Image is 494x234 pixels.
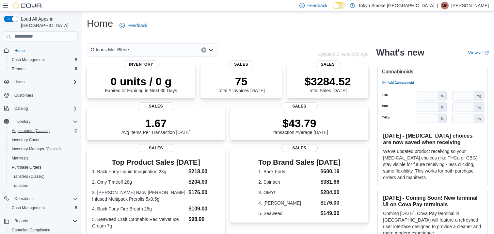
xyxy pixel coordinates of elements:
span: Reports [12,66,25,72]
h1: Home [87,17,113,30]
p: Updated 1 minute(s) ago [318,51,368,57]
dd: $204.00 [188,178,220,186]
span: Sales [281,102,318,110]
h3: [DATE] - Coming Soon! New terminal UI on Cova Pay terminals [383,194,482,208]
p: | [437,2,438,9]
button: Cash Management [7,203,80,212]
dd: $381.66 [320,178,340,186]
span: Catalog [14,106,28,111]
button: Customers [1,91,80,100]
span: Sales [229,60,253,68]
div: Transaction Average [DATE] [271,117,328,135]
span: Purchase Orders [9,163,78,171]
a: Cash Management [9,56,47,64]
span: Inventory [124,60,159,68]
span: Sales [138,144,174,152]
a: Home [12,47,27,55]
a: Customers [12,92,36,99]
dt: 4. [PERSON_NAME] [258,200,318,206]
button: Reports [12,217,31,225]
span: Customers [12,91,78,99]
p: 75 [217,75,264,88]
button: Manifests [7,154,80,163]
div: Avg Items Per Transaction [DATE] [121,117,191,135]
a: Purchase Orders [9,163,44,171]
span: Purchase Orders [12,165,41,170]
span: Users [12,78,78,86]
a: Manifests [9,154,31,162]
svg: External link [485,51,489,55]
dd: $218.00 [188,168,220,175]
a: Cash Management [9,204,47,212]
button: Catalog [12,105,30,112]
button: Reports [7,64,80,74]
a: Transfers [9,182,31,190]
a: Inventory Manager (Classic) [9,145,63,153]
dt: 1. Back Forty [258,168,318,175]
div: Expired or Expiring in Next 30 Days [105,75,177,93]
button: Purchase Orders [7,163,80,172]
a: View allExternal link [468,50,489,55]
span: Cash Management [12,57,45,62]
button: Inventory [12,118,33,125]
dt: 1. Back Forty Liquid Imagination 28g [92,168,186,175]
h3: Top Product Sales [DATE] [92,159,220,166]
span: Manifests [9,154,78,162]
span: Orleans Mer Bleue [91,46,129,54]
span: Users [14,79,24,85]
h3: [DATE] - [MEDICAL_DATA] choices are now saved when receiving [383,132,482,145]
dt: 5. Seaweed [258,210,318,217]
dd: $204.00 [320,189,340,196]
button: Users [12,78,27,86]
span: Inventory [14,119,30,124]
span: Transfers [9,182,78,190]
h2: What's new [376,47,424,58]
dd: $109.00 [188,205,220,213]
span: Catalog [12,105,78,112]
span: Inventory Count [12,137,40,142]
a: Transfers (Classic) [9,173,47,180]
p: $43.79 [271,117,328,130]
dt: 3. [PERSON_NAME] Baby [PERSON_NAME] Infused Multipack Prerolls 5x0.5g [92,189,186,202]
button: Transfers [7,181,80,190]
span: Operations [14,196,34,201]
p: 1.67 [121,117,191,130]
span: Canadian Compliance [9,226,78,234]
span: Adjustments (Classic) [12,128,50,133]
dt: 2. Omy Timeoff 28g [92,179,186,185]
div: Total Sales [DATE] [305,75,351,93]
span: Inventory Manager (Classic) [9,145,78,153]
a: Canadian Compliance [9,226,53,234]
button: Reports [1,216,80,226]
p: We've updated product receiving so your [MEDICAL_DATA] choices (like THCa or CBG) stay visible fo... [383,148,482,181]
dd: $176.00 [188,189,220,196]
dd: $149.00 [320,209,340,217]
button: Operations [1,194,80,203]
span: Cash Management [9,56,78,64]
button: Open list of options [208,47,214,53]
span: Home [12,46,78,55]
dt: 2. Spinach [258,179,318,185]
button: Cash Management [7,55,80,64]
a: Reports [9,65,28,73]
div: Matthew Frolander [441,2,449,9]
span: Canadian Compliance [12,227,50,233]
button: Catalog [1,104,80,113]
p: 0 units / 0 g [105,75,177,88]
dd: $98.00 [188,215,220,223]
span: Sales [138,102,174,110]
span: Customers [14,93,33,98]
dt: 3. OMY! [258,189,318,196]
dd: $600.19 [320,168,340,175]
span: MF [442,2,447,9]
span: Reports [9,65,78,73]
span: Cash Management [12,205,45,210]
span: Feedback [307,2,327,9]
a: Adjustments (Classic) [9,127,52,135]
dt: 4. Back Forty Fire Breath 28g [92,206,186,212]
dt: 5. Seaweed Craft Cannabis Red Velvet Ice Cream 7g [92,216,186,229]
span: Reports [12,217,78,225]
button: Inventory Manager (Classic) [7,144,80,154]
button: Inventory Count [7,135,80,144]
